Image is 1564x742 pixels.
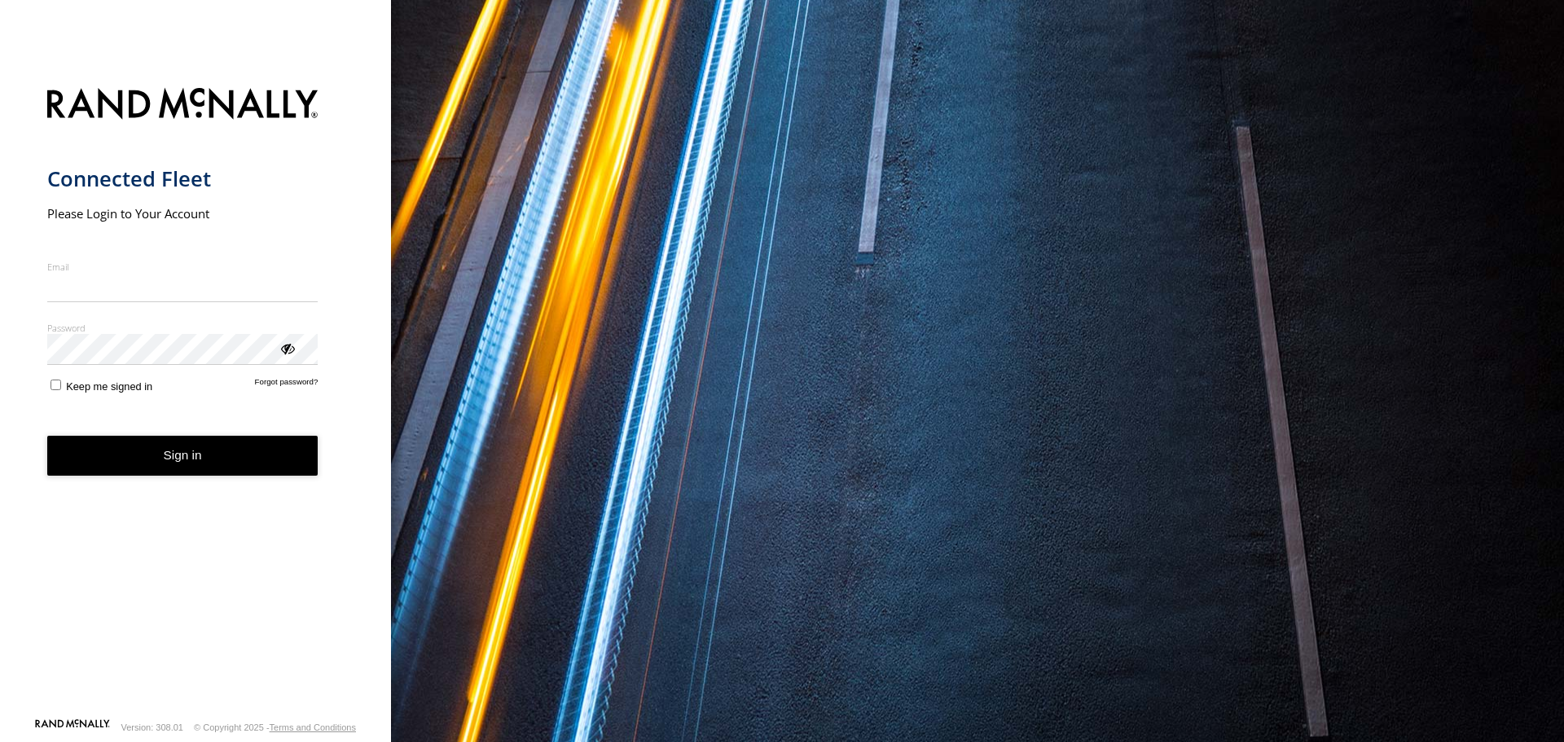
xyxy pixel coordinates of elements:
h1: Connected Fleet [47,165,319,192]
span: Keep me signed in [66,380,152,393]
a: Forgot password? [255,377,319,393]
label: Password [47,322,319,334]
label: Email [47,261,319,273]
img: Rand McNally [47,85,319,126]
a: Terms and Conditions [270,722,356,732]
div: Version: 308.01 [121,722,183,732]
div: © Copyright 2025 - [194,722,356,732]
h2: Please Login to Your Account [47,205,319,222]
div: ViewPassword [279,340,295,356]
form: main [47,78,345,718]
button: Sign in [47,436,319,476]
a: Visit our Website [35,719,110,735]
input: Keep me signed in [51,380,61,390]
